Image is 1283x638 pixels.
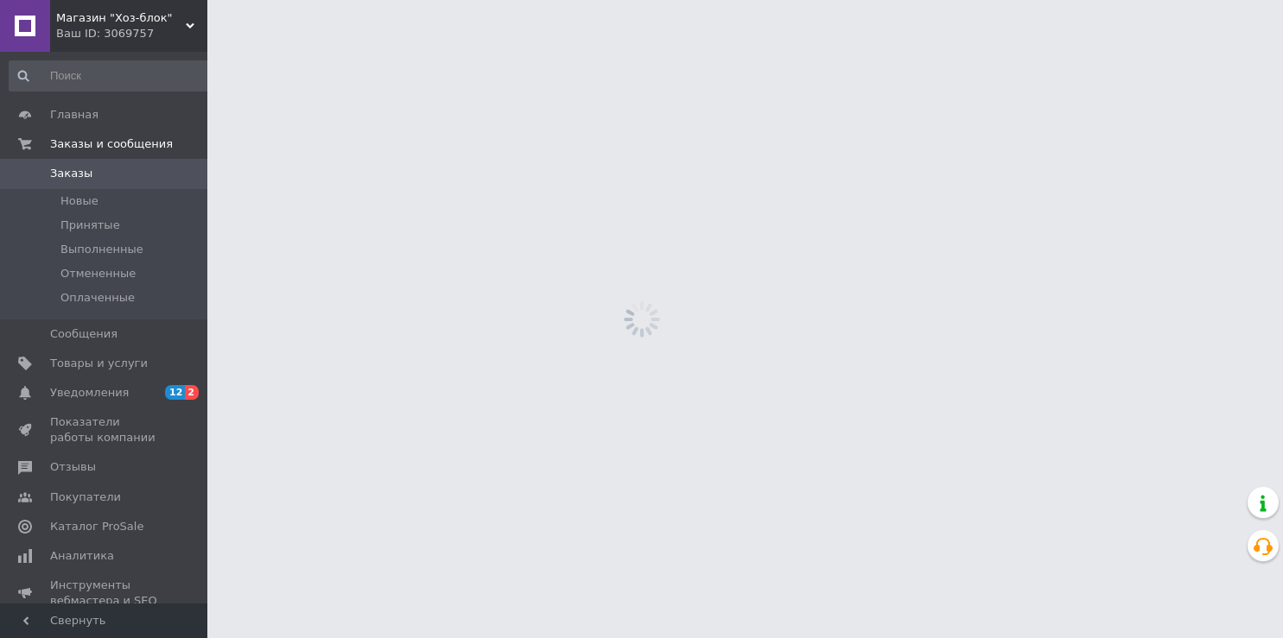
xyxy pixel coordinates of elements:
[60,266,136,281] span: Отмененные
[50,519,143,534] span: Каталог ProSale
[50,326,118,342] span: Сообщения
[60,242,143,257] span: Выполненные
[50,414,160,445] span: Показатели работы компании
[50,490,121,505] span: Покупатели
[50,356,148,371] span: Товары и услуги
[60,218,120,233] span: Принятые
[50,136,173,152] span: Заказы и сообщения
[50,166,92,181] span: Заказы
[50,548,114,564] span: Аналитика
[185,385,199,400] span: 2
[56,26,207,41] div: Ваш ID: 3069757
[60,193,98,209] span: Новые
[56,10,186,26] span: Магазин "Хоз-блок"
[60,290,135,306] span: Оплаченные
[50,459,96,475] span: Отзывы
[50,385,129,401] span: Уведомления
[9,60,213,92] input: Поиск
[50,578,160,609] span: Инструменты вебмастера и SEO
[50,107,98,123] span: Главная
[165,385,185,400] span: 12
